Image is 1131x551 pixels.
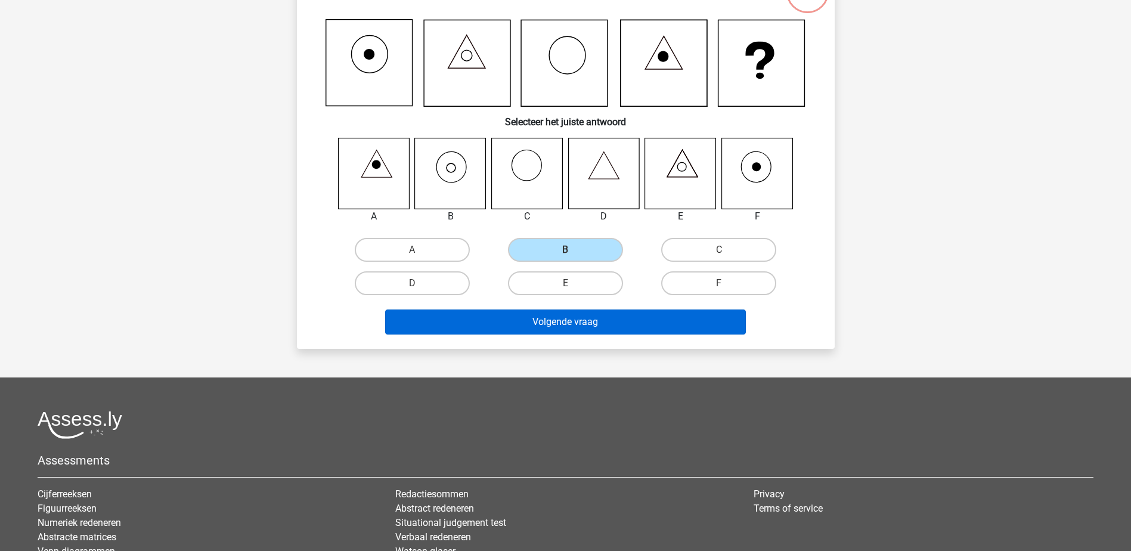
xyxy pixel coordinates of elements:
[385,309,746,335] button: Volgende vraag
[355,271,470,295] label: D
[482,209,572,224] div: C
[395,517,506,528] a: Situational judgement test
[508,271,623,295] label: E
[355,238,470,262] label: A
[636,209,726,224] div: E
[329,209,419,224] div: A
[661,238,776,262] label: C
[754,488,785,500] a: Privacy
[38,453,1093,468] h5: Assessments
[38,531,116,543] a: Abstracte matrices
[754,503,823,514] a: Terms of service
[712,209,802,224] div: F
[405,209,495,224] div: B
[395,488,469,500] a: Redactiesommen
[661,271,776,295] label: F
[38,517,121,528] a: Numeriek redeneren
[38,411,122,439] img: Assessly logo
[508,238,623,262] label: B
[38,488,92,500] a: Cijferreeksen
[559,209,649,224] div: D
[316,107,816,128] h6: Selecteer het juiste antwoord
[395,531,471,543] a: Verbaal redeneren
[395,503,474,514] a: Abstract redeneren
[38,503,97,514] a: Figuurreeksen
